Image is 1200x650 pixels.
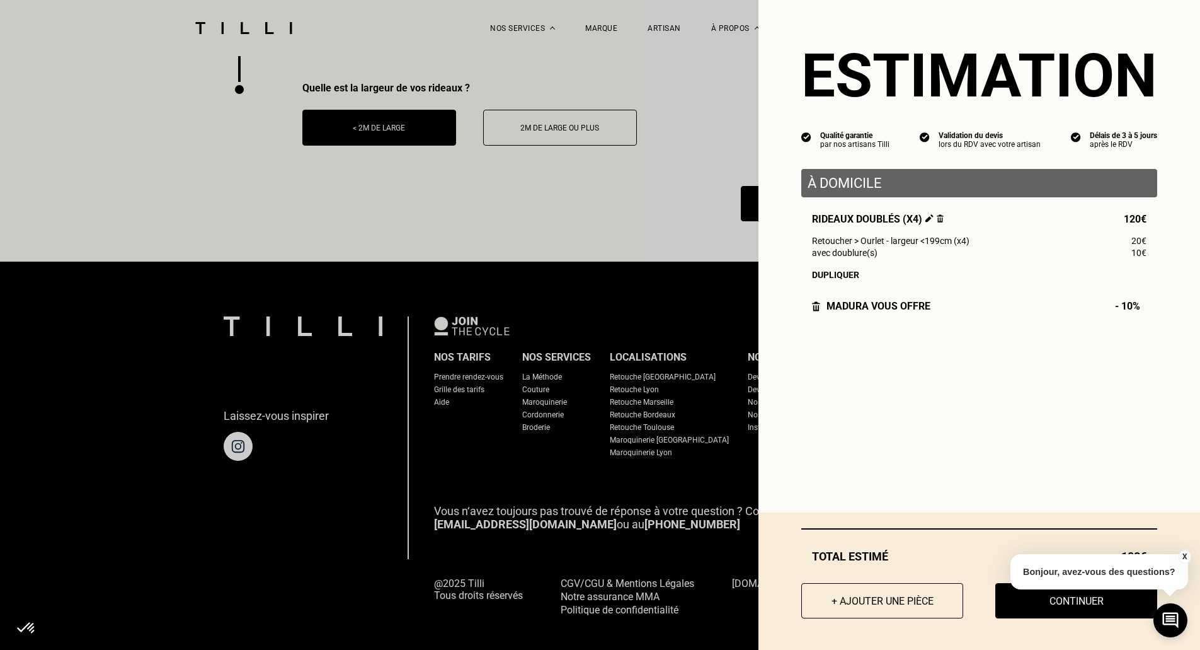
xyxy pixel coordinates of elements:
[1178,550,1191,564] button: X
[1131,248,1146,258] span: 10€
[820,140,889,149] div: par nos artisans Tilli
[820,131,889,140] div: Qualité garantie
[801,40,1157,111] section: Estimation
[995,583,1157,618] button: Continuer
[801,583,963,618] button: + Ajouter une pièce
[939,131,1041,140] div: Validation du devis
[937,214,944,223] img: Supprimer
[801,550,1157,563] div: Total estimé
[808,175,1151,191] p: À domicile
[812,213,944,225] span: Rideaux doublés (x4)
[1115,300,1146,312] span: - 10%
[801,131,811,142] img: icon list info
[1090,140,1157,149] div: après le RDV
[920,131,930,142] img: icon list info
[812,300,930,312] div: Madura vous offre
[812,248,877,258] span: avec doublure(s)
[1131,236,1146,246] span: 20€
[925,214,934,223] img: Éditer
[812,236,969,246] span: Retoucher > Ourlet - largeur <199cm (x4)
[939,140,1041,149] div: lors du RDV avec votre artisan
[812,270,1146,280] div: Dupliquer
[1071,131,1081,142] img: icon list info
[1090,131,1157,140] div: Délais de 3 à 5 jours
[1124,213,1146,225] span: 120€
[1010,554,1188,589] p: Bonjour, avez-vous des questions?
